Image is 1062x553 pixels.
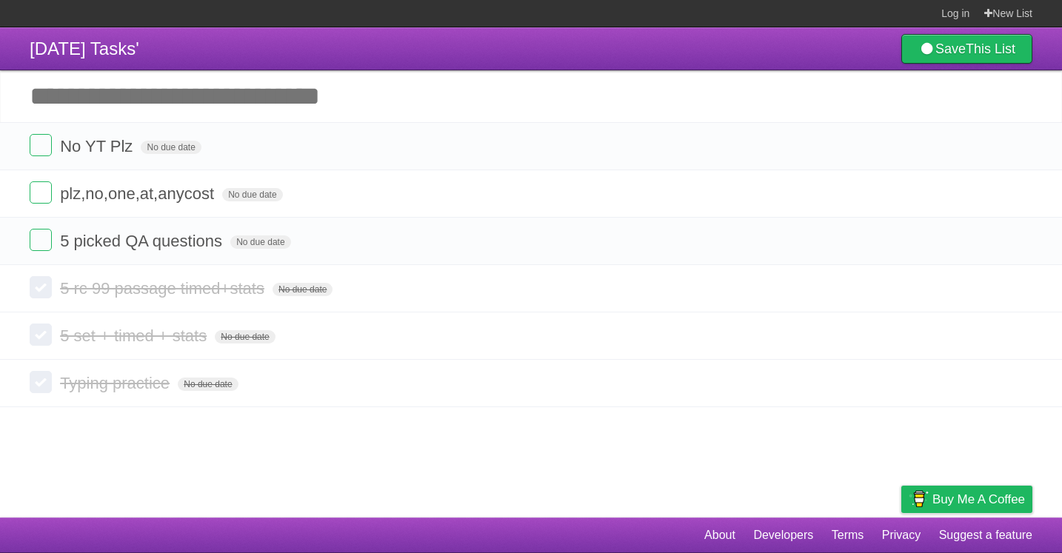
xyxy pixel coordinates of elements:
[882,521,921,549] a: Privacy
[30,229,52,251] label: Done
[30,371,52,393] label: Done
[932,486,1025,512] span: Buy me a coffee
[60,279,268,298] span: 5 rc 99 passage timed+stats
[704,521,735,549] a: About
[141,141,201,154] span: No due date
[939,521,1032,549] a: Suggest a feature
[60,137,136,155] span: No YT Plz
[60,232,226,250] span: 5 picked QA questions
[832,521,864,549] a: Terms
[753,521,813,549] a: Developers
[30,276,52,298] label: Done
[901,34,1032,64] a: SaveThis List
[909,486,929,512] img: Buy me a coffee
[30,134,52,156] label: Done
[966,41,1015,56] b: This List
[60,374,173,392] span: Typing practice
[222,188,282,201] span: No due date
[942,181,970,206] label: Star task
[178,378,238,391] span: No due date
[901,486,1032,513] a: Buy me a coffee
[30,324,52,346] label: Done
[230,235,290,249] span: No due date
[215,330,275,343] span: No due date
[942,134,970,158] label: Star task
[30,38,139,58] span: [DATE] Tasks'
[942,229,970,253] label: Star task
[30,181,52,204] label: Done
[273,283,333,296] span: No due date
[60,184,218,203] span: plz,no,one,at,anycost
[60,326,210,345] span: 5 set + timed + stats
